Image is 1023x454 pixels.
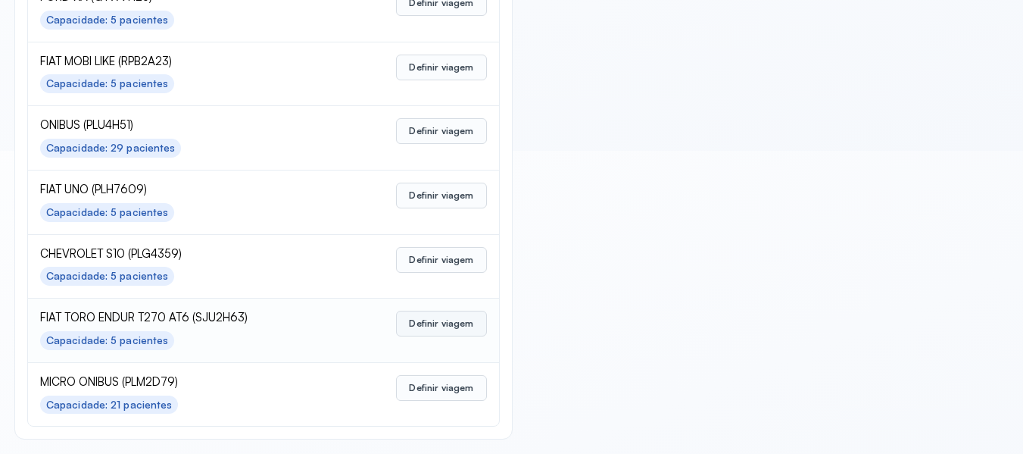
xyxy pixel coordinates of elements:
[46,334,168,347] div: Capacidade: 5 pacientes
[396,247,486,273] button: Definir viagem
[40,55,353,69] span: FIAT MOBI LIKE (RPB2A23)
[396,183,486,208] button: Definir viagem
[46,399,172,412] div: Capacidade: 21 pacientes
[396,55,486,80] button: Definir viagem
[396,118,486,144] button: Definir viagem
[46,14,168,27] div: Capacidade: 5 pacientes
[46,206,168,219] div: Capacidade: 5 pacientes
[46,142,175,155] div: Capacidade: 29 pacientes
[40,375,353,390] span: MICRO ONIBUS (PLM2D79)
[396,375,486,401] button: Definir viagem
[40,118,353,133] span: ONIBUS (PLU4H51)
[46,270,168,283] div: Capacidade: 5 pacientes
[40,183,353,197] span: FIAT UNO (PLH7609)
[40,247,353,261] span: CHEVROLET S10 (PLG4359)
[40,311,353,325] span: FIAT TORO ENDUR T270 AT6 (SJU2H63)
[46,77,168,90] div: Capacidade: 5 pacientes
[396,311,486,337] button: Definir viagem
